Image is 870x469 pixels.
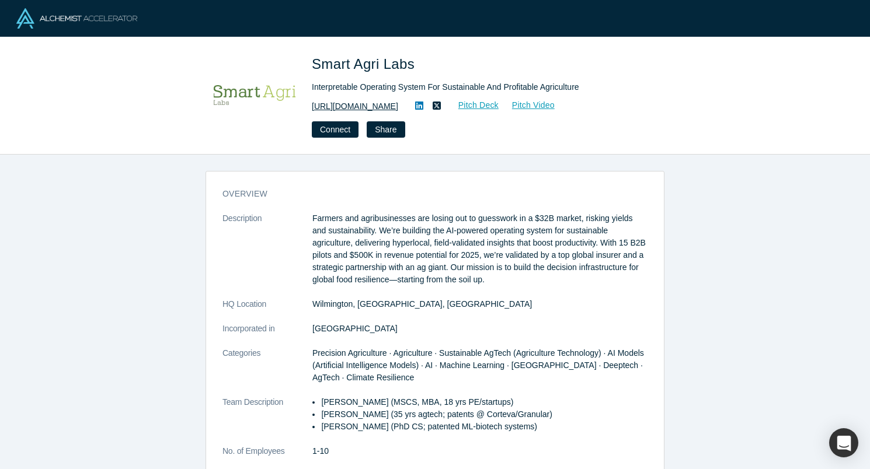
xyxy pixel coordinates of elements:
[321,408,648,421] p: [PERSON_NAME] (35 yrs agtech; patents @ Corteva/Granular)
[214,54,295,135] img: Smart Agri Labs's Logo
[312,212,648,286] p: Farmers and agribusinesses are losing out to guesswork in a $32B market, risking yields and susta...
[312,56,419,72] span: Smart Agri Labs
[312,81,639,93] div: Interpretable Operating System For Sustainable And Profitable Agriculture
[222,188,631,200] h3: overview
[499,99,555,112] a: Pitch Video
[321,421,648,433] p: [PERSON_NAME] (PhD CS; patented ML-biotech systems)
[446,99,499,112] a: Pitch Deck
[312,323,648,335] dd: [GEOGRAPHIC_DATA]
[16,8,137,29] img: Alchemist Logo
[321,396,648,408] p: [PERSON_NAME] (MSCS, MBA, 18 yrs PE/startups)
[222,212,312,298] dt: Description
[312,298,648,310] dd: Wilmington, [GEOGRAPHIC_DATA], [GEOGRAPHIC_DATA]
[367,121,405,138] button: Share
[312,445,648,457] dd: 1-10
[222,396,312,445] dt: Team Description
[312,121,359,138] button: Connect
[222,298,312,323] dt: HQ Location
[312,348,644,382] span: Precision Agriculture · Agriculture · Sustainable AgTech (Agriculture Technology) · AI Models (Ar...
[222,347,312,396] dt: Categories
[222,323,312,347] dt: Incorporated in
[312,100,398,113] a: [URL][DOMAIN_NAME]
